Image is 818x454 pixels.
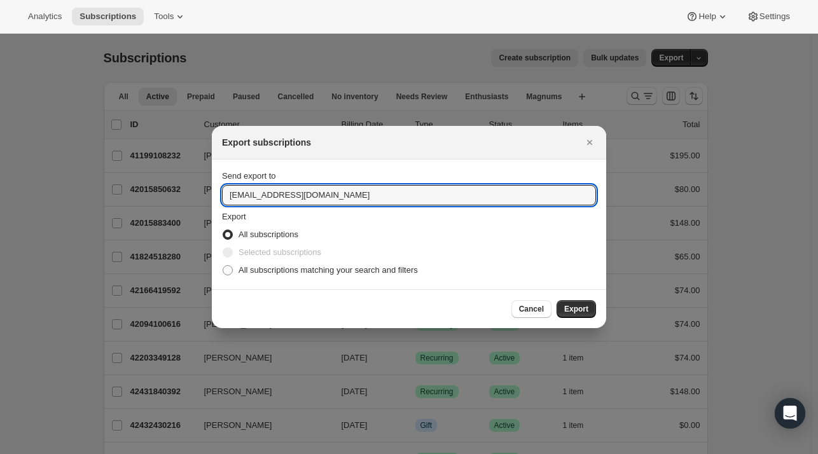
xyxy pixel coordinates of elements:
[222,136,311,149] h2: Export subscriptions
[775,398,805,429] div: Open Intercom Messenger
[557,300,596,318] button: Export
[20,8,69,25] button: Analytics
[146,8,194,25] button: Tools
[28,11,62,22] span: Analytics
[222,212,246,221] span: Export
[698,11,716,22] span: Help
[564,304,588,314] span: Export
[239,230,298,239] span: All subscriptions
[72,8,144,25] button: Subscriptions
[511,300,551,318] button: Cancel
[581,134,599,151] button: Close
[519,304,544,314] span: Cancel
[739,8,798,25] button: Settings
[222,171,276,181] span: Send export to
[239,247,321,257] span: Selected subscriptions
[678,8,736,25] button: Help
[80,11,136,22] span: Subscriptions
[154,11,174,22] span: Tools
[759,11,790,22] span: Settings
[239,265,418,275] span: All subscriptions matching your search and filters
